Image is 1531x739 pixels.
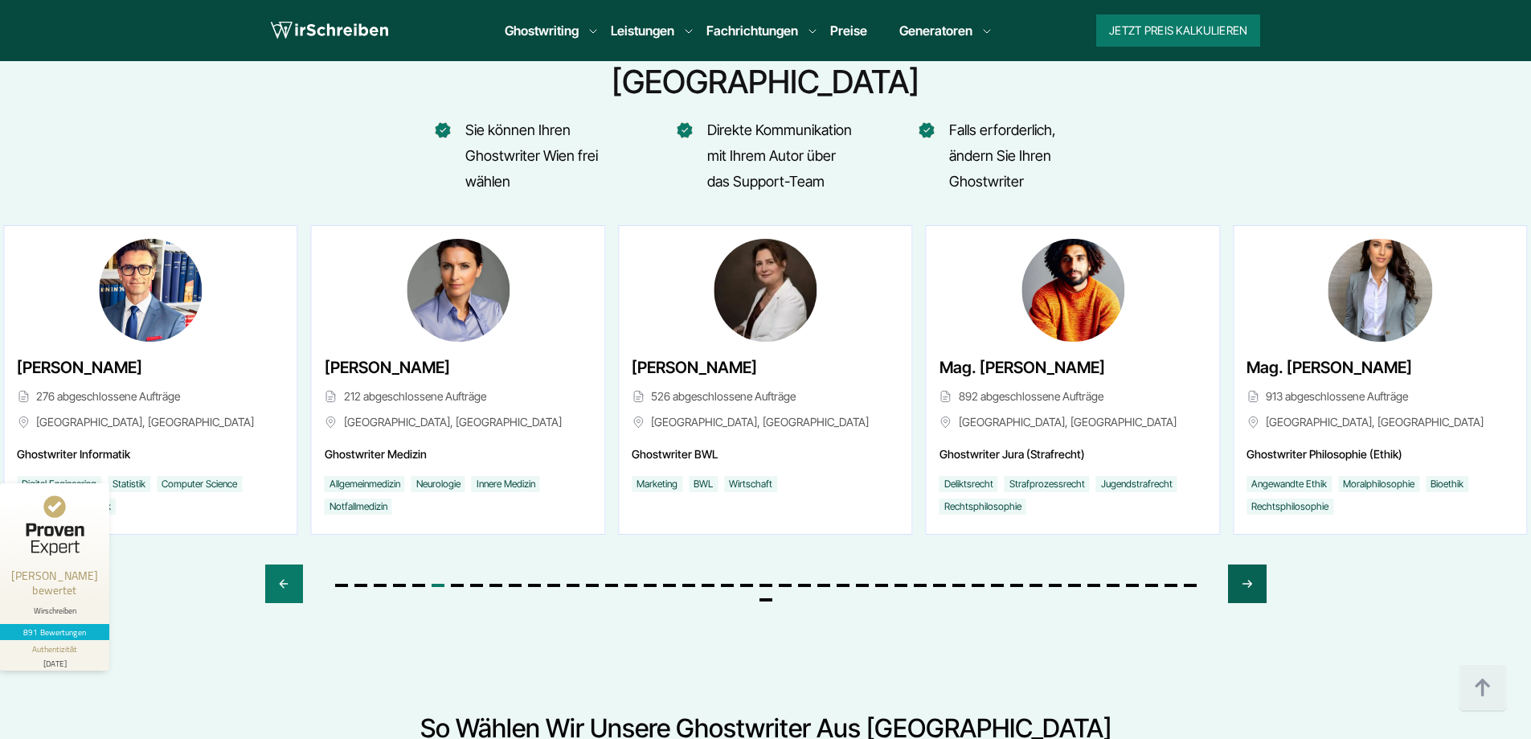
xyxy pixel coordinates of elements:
[432,584,444,587] span: Go to slide 6
[1338,476,1419,492] li: Moralphilosophie
[939,445,1206,464] span: Ghostwriter Jura (Strafrecht)
[265,24,1267,101] h2: Holen Sie die besten akademischen Ghostwriter aus [GEOGRAPHIC_DATA]
[939,355,1105,380] span: Mag. [PERSON_NAME]
[798,584,811,587] span: Go to slide 25
[1246,355,1412,380] span: Mag. [PERSON_NAME]
[17,476,101,492] li: Digital Engineering
[108,476,150,492] li: Statistik
[1246,499,1333,515] li: Rechtsphilosophie
[714,239,817,342] img: Dr. Eleanor Fischer
[702,584,714,587] span: Go to slide 20
[724,476,777,492] li: Wirtschaft
[325,499,392,515] li: Notfallmedizin
[1426,476,1468,492] li: Bioethik
[1246,476,1332,492] li: Angewandte Ethik
[374,584,387,587] span: Go to slide 3
[1096,476,1177,492] li: Jugendstrafrecht
[412,584,425,587] span: Go to slide 5
[632,476,682,492] li: Marketing
[17,355,142,380] span: [PERSON_NAME]
[1328,239,1433,342] img: Mag. Antonia Krüger
[830,23,867,39] a: Preise
[706,21,798,40] a: Fachrichtungen
[505,21,579,40] a: Ghostwriting
[411,476,465,492] li: Neurologie
[689,476,718,492] li: BWL
[1107,584,1120,587] span: Go to slide 41
[1030,584,1042,587] span: Go to slide 37
[6,655,103,667] div: [DATE]
[817,584,830,587] span: Go to slide 26
[1010,584,1023,587] span: Go to slide 36
[632,413,899,432] span: [GEOGRAPHIC_DATA], [GEOGRAPHIC_DATA]
[721,584,734,587] span: Go to slide 21
[1087,584,1100,587] span: Go to slide 40
[325,413,592,432] span: [GEOGRAPHIC_DATA], [GEOGRAPHIC_DATA]
[157,476,242,492] li: Computer Science
[611,21,674,40] a: Leistungen
[17,499,116,515] li: Wirtschaftsinformatik
[1005,476,1090,492] li: Strafprozessrecht
[509,584,522,587] span: Go to slide 10
[393,584,406,587] span: Go to slide 4
[1246,445,1513,464] span: Ghostwriter Philosophie (Ethik)
[17,413,284,432] span: [GEOGRAPHIC_DATA], [GEOGRAPHIC_DATA]
[1165,584,1177,587] span: Go to slide 44
[547,584,560,587] span: Go to slide 12
[779,584,792,587] span: Go to slide 24
[837,584,849,587] span: Go to slide 27
[933,584,946,587] span: Go to slide 32
[1233,225,1527,535] div: 8 / 46
[311,225,605,535] div: 5 / 46
[1246,413,1513,432] span: [GEOGRAPHIC_DATA], [GEOGRAPHIC_DATA]
[6,606,103,616] div: Wirschreiben
[32,643,78,655] div: Authentizität
[759,584,772,587] span: Go to slide 23
[644,584,657,587] span: Go to slide 17
[100,239,203,342] img: Noah Fleischhauer
[451,584,464,587] span: Go to slide 7
[1184,584,1197,587] span: Go to slide 45
[1126,584,1139,587] span: Go to slide 42
[952,584,965,587] span: Go to slide 33
[528,584,541,587] span: Go to slide 11
[605,584,618,587] span: Go to slide 15
[354,584,367,587] span: Go to slide 2
[618,225,912,535] div: 6 / 46
[470,584,483,587] span: Go to slide 8
[759,598,772,601] span: Go to slide 46
[472,476,540,492] li: Innere Medizin
[17,445,284,464] span: Ghostwriter Informatik
[586,584,599,587] span: Go to slide 14
[856,584,869,587] span: Go to slide 28
[335,584,348,587] span: Go to slide 1
[436,117,612,195] li: Sie können Ihren Ghostwriter Wien frei wählen
[972,584,985,587] span: Go to slide 34
[567,584,579,587] span: Go to slide 13
[939,387,1206,406] span: 892 abgeschlossene Aufträge
[740,584,753,587] span: Go to slide 22
[265,565,303,603] div: Previous slide
[632,445,899,464] span: Ghostwriter BWL
[1096,14,1260,47] button: Jetzt Preis kalkulieren
[325,476,405,492] li: Allgemeinmedizin
[939,476,998,492] li: Deliktsrecht
[3,225,297,535] div: 4 / 46
[325,445,592,464] span: Ghostwriter Medizin
[939,499,1026,515] li: Rechtsphilosophie
[682,584,695,587] span: Go to slide 19
[899,21,972,40] a: Generatoren
[624,584,637,587] span: Go to slide 16
[914,584,927,587] span: Go to slide 31
[632,355,757,380] span: [PERSON_NAME]
[875,584,888,587] span: Go to slide 29
[407,239,510,342] img: Dr. Karola Leopold
[663,584,676,587] span: Go to slide 18
[325,355,450,380] span: [PERSON_NAME]
[919,117,1096,195] li: Falls erforderlich, ändern Sie Ihren Ghostwriter
[489,584,502,587] span: Go to slide 9
[1459,664,1507,712] img: button top
[894,584,907,587] span: Go to slide 30
[1145,584,1158,587] span: Go to slide 43
[1068,584,1081,587] span: Go to slide 39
